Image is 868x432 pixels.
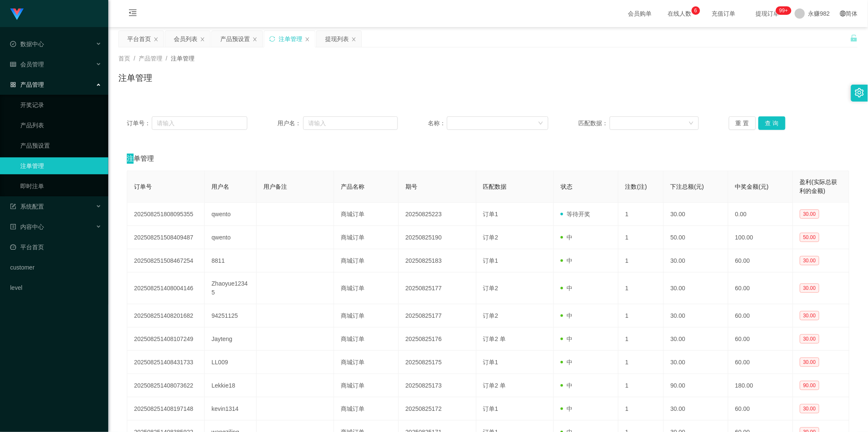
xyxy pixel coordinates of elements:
[399,226,476,249] td: 20250825190
[735,183,769,190] span: 中奖金额(元)
[664,304,728,327] td: 30.00
[692,6,700,15] sup: 6
[127,374,205,397] td: 202508251408073622
[399,374,476,397] td: 20250825173
[728,304,793,327] td: 60.00
[118,0,147,28] i: 图标: menu-fold
[334,272,399,304] td: 商城订单
[200,37,205,42] i: 图标: close
[118,72,152,84] h1: 注单管理
[334,249,399,272] td: 商城订单
[483,285,498,292] span: 订单2
[399,249,476,272] td: 20250825183
[205,374,256,397] td: Lekkie18
[10,61,16,67] i: 图标: table
[729,116,756,130] button: 重 置
[483,336,506,342] span: 订单2 单
[334,374,399,397] td: 商城订单
[561,285,572,292] span: 中
[134,55,135,62] span: /
[399,327,476,351] td: 20250825176
[334,304,399,327] td: 商城订单
[351,37,356,42] i: 图标: close
[220,31,250,47] div: 产品预设置
[483,359,498,366] span: 订单1
[619,327,664,351] td: 1
[800,179,838,194] span: 盈利(实际总获利的金额)
[10,224,16,230] i: 图标: profile
[800,358,819,367] span: 30.00
[561,257,572,264] span: 中
[483,257,498,264] span: 订单1
[664,11,696,17] span: 在线人数
[127,397,205,421] td: 202508251408197148
[850,34,858,42] i: 图标: unlock
[205,327,256,351] td: Jayteng
[205,351,256,374] td: LL009
[664,249,728,272] td: 30.00
[341,183,364,190] span: 产品名称
[205,272,256,304] td: Zhaoyue12345
[118,55,130,62] span: 首页
[399,272,476,304] td: 20250825177
[277,119,303,128] span: 用户名：
[708,11,740,17] span: 充值订单
[303,116,398,130] input: 请输入
[20,178,101,195] a: 即时注单
[10,204,16,209] i: 图标: form
[483,211,498,217] span: 订单1
[127,154,154,164] span: 注单管理
[619,272,664,304] td: 1
[664,327,728,351] td: 30.00
[334,226,399,249] td: 商城订单
[20,137,101,154] a: 产品预设置
[538,121,543,127] i: 图标: down
[334,351,399,374] td: 商城订单
[20,96,101,113] a: 开奖记录
[561,382,572,389] span: 中
[10,239,101,256] a: 图标: dashboard平台首页
[728,397,793,421] td: 60.00
[483,312,498,319] span: 订单2
[334,327,399,351] td: 商城订单
[127,304,205,327] td: 202508251408201682
[399,351,476,374] td: 20250825175
[127,119,152,128] span: 订单号：
[134,183,152,190] span: 订单号
[728,327,793,351] td: 60.00
[561,405,572,412] span: 中
[263,183,287,190] span: 用户备注
[619,249,664,272] td: 1
[174,31,197,47] div: 会员列表
[619,397,664,421] td: 1
[205,397,256,421] td: kevin1314
[428,119,447,128] span: 名称：
[619,304,664,327] td: 1
[689,121,694,127] i: 图标: down
[334,203,399,226] td: 商城订单
[619,351,664,374] td: 1
[399,304,476,327] td: 20250825177
[211,183,229,190] span: 用户名
[205,249,256,272] td: 8811
[664,272,728,304] td: 30.00
[10,81,44,88] span: 产品管理
[305,37,310,42] i: 图标: close
[561,336,572,342] span: 中
[728,249,793,272] td: 60.00
[728,374,793,397] td: 180.00
[127,31,151,47] div: 平台首页
[10,223,44,230] span: 内容中心
[279,31,302,47] div: 注单管理
[205,304,256,327] td: 94251125
[483,234,498,241] span: 订单2
[483,405,498,412] span: 订单1
[776,6,791,15] sup: 198
[728,272,793,304] td: 60.00
[840,11,846,17] i: 图标: global
[800,311,819,320] span: 30.00
[800,233,819,242] span: 50.00
[561,234,572,241] span: 中
[800,283,819,293] span: 30.00
[205,203,256,226] td: qwento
